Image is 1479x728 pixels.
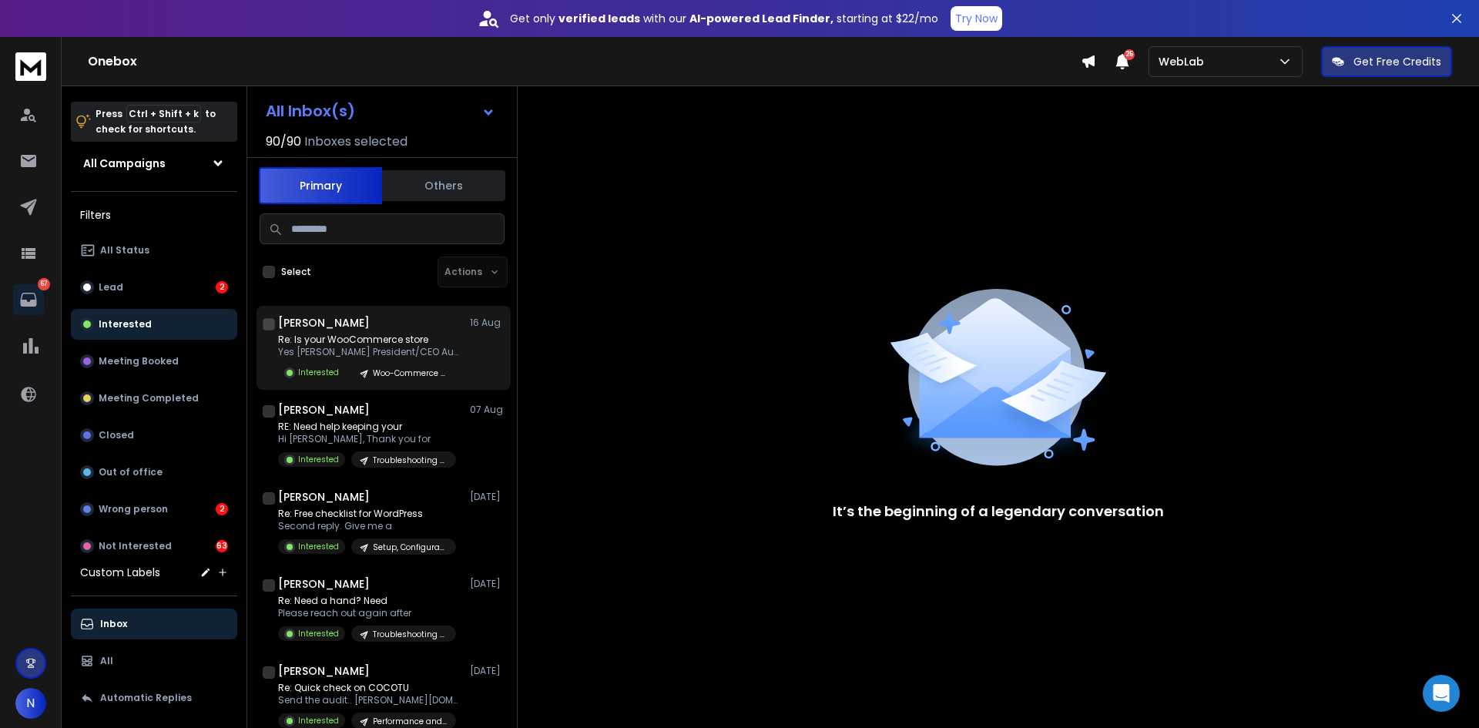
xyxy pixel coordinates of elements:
[278,607,456,619] p: Please reach out again after
[373,367,447,379] p: Woo-Commerce Store | The WebLab
[689,11,833,26] strong: AI-powered Lead Finder,
[298,367,339,378] p: Interested
[304,133,407,151] h3: Inboxes selected
[298,715,339,726] p: Interested
[278,576,370,592] h1: [PERSON_NAME]
[470,578,505,590] p: [DATE]
[833,501,1164,522] p: It’s the beginning of a legendary conversation
[278,663,370,679] h1: [PERSON_NAME]
[266,103,355,119] h1: All Inbox(s)
[80,565,160,580] h3: Custom Labels
[278,508,456,520] p: Re: Free checklist for WordPress
[99,318,152,330] p: Interested
[216,503,228,515] div: 2
[99,503,168,515] p: Wrong person
[298,454,339,465] p: Interested
[216,540,228,552] div: 63
[13,284,44,315] a: 67
[1321,46,1452,77] button: Get Free Credits
[951,6,1002,31] button: Try Now
[278,694,463,706] p: Send the audit.. [PERSON_NAME][DOMAIN_NAME]
[1159,54,1210,69] p: WebLab
[100,618,127,630] p: Inbox
[99,281,123,294] p: Lead
[100,655,113,667] p: All
[71,272,237,303] button: Lead2
[100,692,192,704] p: Automatic Replies
[278,315,370,330] h1: [PERSON_NAME]
[126,105,201,122] span: Ctrl + Shift + k
[278,520,456,532] p: Second reply. Give me a
[71,420,237,451] button: Closed
[278,346,463,358] p: Yes [PERSON_NAME] President/CEO Audioengine
[99,540,172,552] p: Not Interested
[470,491,505,503] p: [DATE]
[278,421,456,433] p: RE: Need help keeping your
[1124,49,1135,60] span: 25
[71,646,237,676] button: All
[71,235,237,266] button: All Status
[15,688,46,719] button: N
[558,11,640,26] strong: verified leads
[71,383,237,414] button: Meeting Completed
[373,629,447,640] p: Troubleshooting & Bug Fixes
[1423,675,1460,712] div: Open Intercom Messenger
[71,346,237,377] button: Meeting Booked
[253,96,508,126] button: All Inbox(s)
[259,167,382,204] button: Primary
[216,281,228,294] div: 2
[266,133,301,151] span: 90 / 90
[99,466,163,478] p: Out of office
[373,455,447,466] p: Troubleshooting & Bug Fixes
[71,204,237,226] h3: Filters
[71,457,237,488] button: Out of office
[298,628,339,639] p: Interested
[382,169,505,203] button: Others
[71,609,237,639] button: Inbox
[99,392,199,404] p: Meeting Completed
[99,429,134,441] p: Closed
[71,683,237,713] button: Automatic Replies
[281,266,311,278] label: Select
[88,52,1081,71] h1: Onebox
[510,11,938,26] p: Get only with our starting at $22/mo
[470,665,505,677] p: [DATE]
[15,52,46,81] img: logo
[71,309,237,340] button: Interested
[278,489,370,505] h1: [PERSON_NAME]
[470,317,505,329] p: 16 Aug
[71,148,237,179] button: All Campaigns
[470,404,505,416] p: 07 Aug
[278,334,463,346] p: Re: Is your WooCommerce store
[278,402,370,418] h1: [PERSON_NAME]
[99,355,179,367] p: Meeting Booked
[278,595,456,607] p: Re: Need a hand? Need
[83,156,166,171] h1: All Campaigns
[100,244,149,257] p: All Status
[1353,54,1441,69] p: Get Free Credits
[373,542,447,553] p: Setup, Configuration & Hosting Migration
[38,278,50,290] p: 67
[71,531,237,562] button: Not Interested63
[96,106,216,137] p: Press to check for shortcuts.
[298,541,339,552] p: Interested
[373,716,447,727] p: Performance and Security Issues
[955,11,998,26] p: Try Now
[71,494,237,525] button: Wrong person2
[278,433,456,445] p: Hi [PERSON_NAME], Thank you for
[278,682,463,694] p: Re: Quick check on COCOTU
